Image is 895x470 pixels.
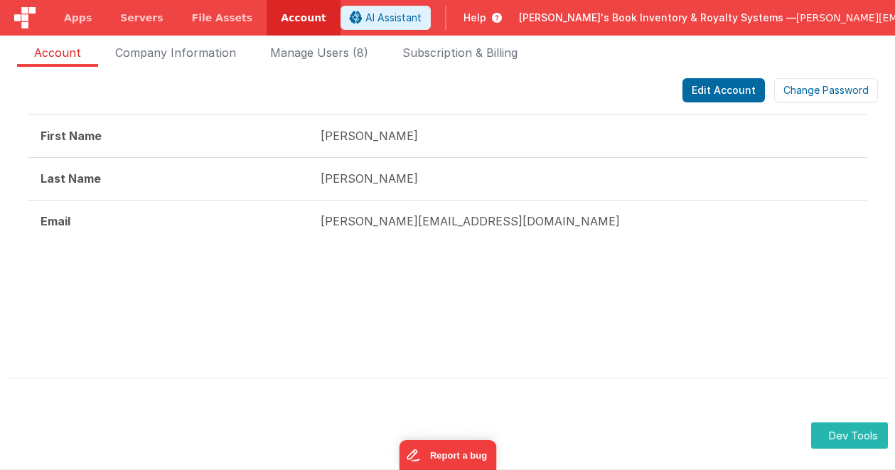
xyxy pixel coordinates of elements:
span: Servers [120,11,163,25]
iframe: Marker.io feedback button [399,440,496,470]
span: Help [463,11,486,25]
td: [PERSON_NAME] [308,115,867,158]
span: Account [34,44,81,61]
span: [PERSON_NAME]'s Book Inventory & Royalty Systems — [519,11,796,25]
strong: Last Name [41,171,101,186]
span: AI Assistant [365,11,422,25]
button: Change Password [774,78,878,102]
span: Subscription & Billing [402,44,518,67]
td: [PERSON_NAME][EMAIL_ADDRESS][DOMAIN_NAME] [308,200,867,242]
span: File Assets [192,11,253,25]
button: Edit Account [682,78,765,102]
td: [PERSON_NAME] [308,157,867,200]
span: Manage Users (8) [270,44,368,67]
strong: First Name [41,129,102,143]
strong: Email [41,214,70,228]
span: Company Information [115,44,236,67]
span: Apps [64,11,92,25]
button: AI Assistant [341,6,431,30]
button: Dev Tools [811,422,888,449]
